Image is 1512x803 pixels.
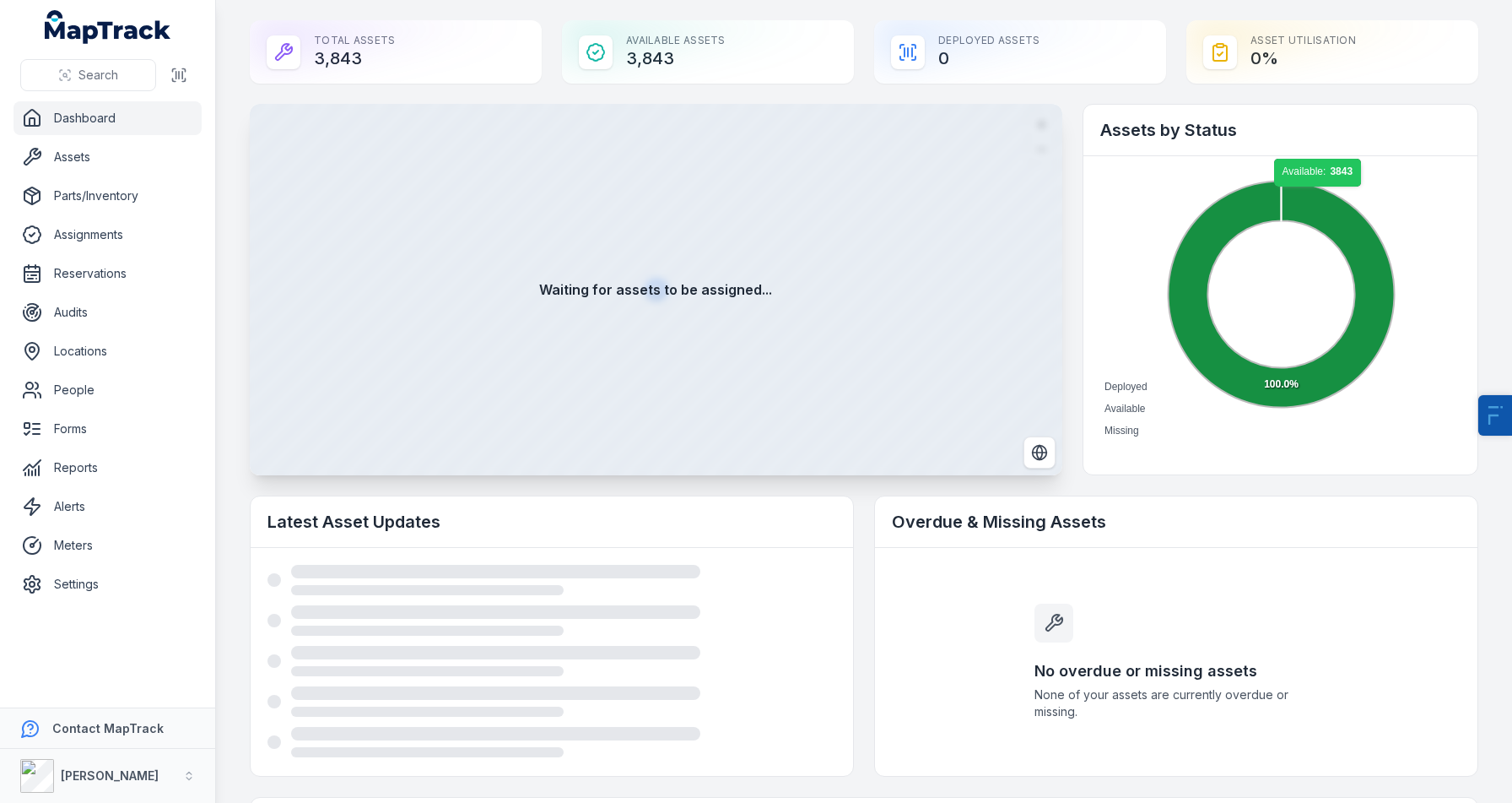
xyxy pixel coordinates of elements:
[1023,437,1056,469] button: Switch to Satellite View
[539,279,772,300] strong: Waiting for assets to be assigned...
[13,567,202,601] a: Settings
[13,529,202,562] a: Meters
[13,257,202,290] a: Reservations
[61,768,159,783] strong: [PERSON_NAME]
[1034,686,1318,720] span: None of your assets are currently overdue or missing.
[13,373,202,407] a: People
[1100,118,1461,142] h2: Assets by Status
[13,218,202,252] a: Assignments
[13,140,202,174] a: Assets
[13,490,202,524] a: Alerts
[13,334,202,368] a: Locations
[267,510,836,534] h2: Latest Asset Updates
[13,412,202,446] a: Forms
[892,510,1461,534] h2: Overdue & Missing Assets
[13,451,202,485] a: Reports
[13,101,202,135] a: Dashboard
[13,296,202,329] a: Audits
[1104,425,1139,437] span: Missing
[52,721,164,735] strong: Contact MapTrack
[13,179,202,213] a: Parts/Inventory
[20,59,156,91] button: Search
[1104,381,1147,393] span: Deployed
[1104,403,1145,415] span: Available
[1034,659,1318,683] h3: No overdue or missing assets
[78,67,118,84] span: Search
[45,10,171,44] a: MapTrack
